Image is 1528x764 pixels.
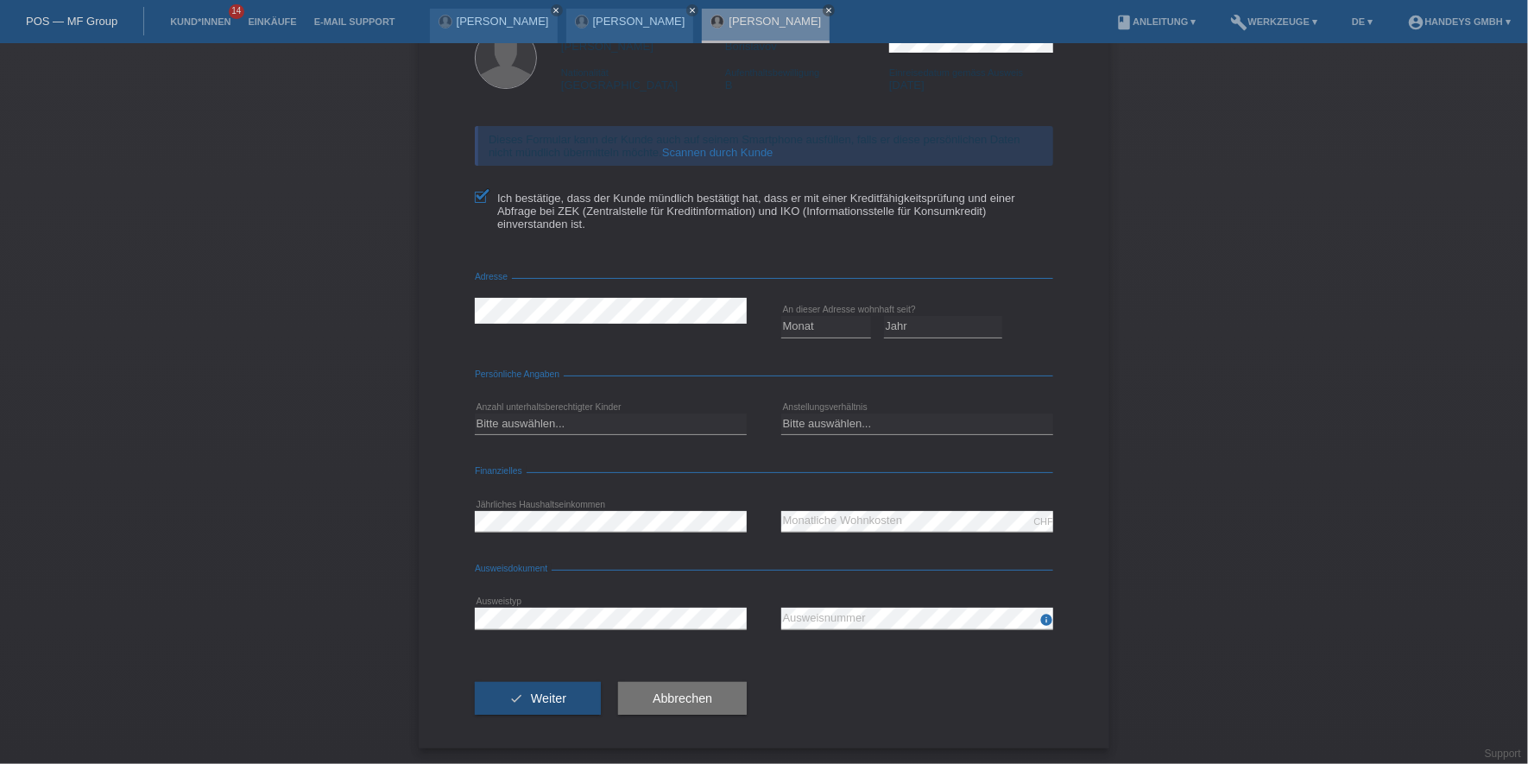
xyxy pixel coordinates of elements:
[1399,16,1519,27] a: account_circleHandeys GmbH ▾
[889,67,1023,78] span: Einreisedatum gemäss Ausweis
[475,369,564,379] span: Persönliche Angaben
[824,6,833,15] i: close
[662,146,773,159] a: Scannen durch Kunde
[475,126,1053,166] div: Dieses Formular kann der Kunde auch auf seinem Smartphone ausfüllen, falls er diese persönlichen ...
[593,15,685,28] a: [PERSON_NAME]
[1343,16,1381,27] a: DE ▾
[457,15,549,28] a: [PERSON_NAME]
[686,4,698,16] a: close
[26,15,117,28] a: POS — MF Group
[1222,16,1327,27] a: buildWerkzeuge ▾
[1231,14,1248,31] i: build
[551,4,563,16] a: close
[475,192,1053,230] label: Ich bestätige, dass der Kunde mündlich bestätigt hat, dass er mit einer Kreditfähigkeitsprüfung u...
[1485,748,1521,760] a: Support
[618,682,747,715] button: Abbrechen
[531,691,566,705] span: Weiter
[823,4,835,16] a: close
[552,6,561,15] i: close
[729,15,821,28] a: [PERSON_NAME]
[889,66,1053,92] div: [DATE]
[161,16,239,27] a: Kund*innen
[653,691,712,705] span: Abbrechen
[475,564,552,573] span: Ausweisdokument
[688,6,697,15] i: close
[1115,14,1133,31] i: book
[1407,14,1424,31] i: account_circle
[725,67,819,78] span: Aufenthaltsbewilligung
[475,466,527,476] span: Finanzielles
[306,16,404,27] a: E-Mail Support
[229,4,244,19] span: 14
[561,67,609,78] span: Nationalität
[725,66,889,92] div: B
[509,691,523,705] i: check
[1039,618,1053,628] a: info
[239,16,305,27] a: Einkäufe
[1033,516,1053,527] div: CHF
[475,682,601,715] button: check Weiter
[475,272,512,281] span: Adresse
[1107,16,1204,27] a: bookAnleitung ▾
[1039,613,1053,627] i: info
[561,66,725,92] div: [GEOGRAPHIC_DATA]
